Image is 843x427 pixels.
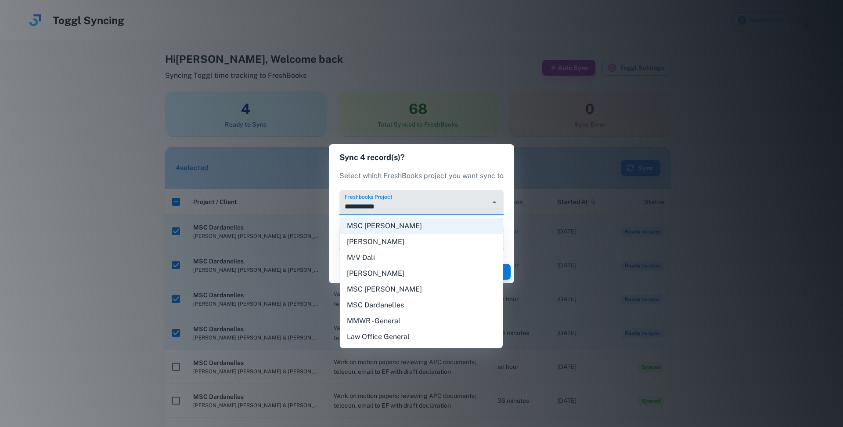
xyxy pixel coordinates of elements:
li: MSC [PERSON_NAME] [340,281,503,297]
li: [PERSON_NAME] [340,266,503,281]
li: MSC Dardanelles [340,297,503,313]
li: Law Office General [340,329,503,345]
h2: Sync 4 record(s)? [329,144,514,171]
p: Select which FreshBooks project you want sync to [339,171,504,181]
li: MMWR - General [340,313,503,329]
button: Close [488,196,501,208]
label: Freshbooks Project [345,193,392,201]
li: [PERSON_NAME] [340,234,503,250]
div: ​ [339,225,504,250]
li: M/V Dali [340,250,503,266]
li: MSC [PERSON_NAME] [340,218,503,234]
